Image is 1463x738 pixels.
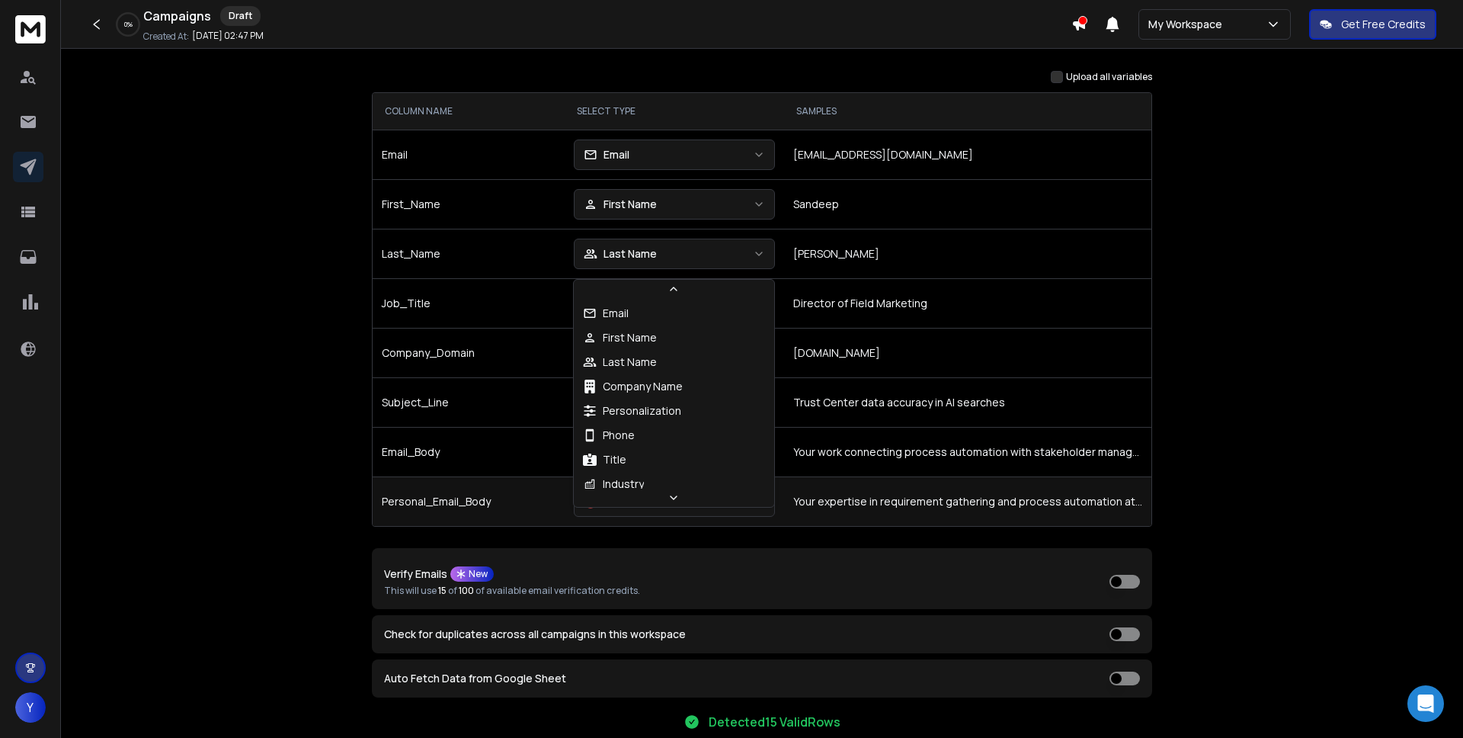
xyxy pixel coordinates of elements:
[438,584,447,597] span: 15
[584,147,629,162] div: Email
[143,7,211,25] h1: Campaigns
[373,130,565,179] td: Email
[15,692,46,723] span: Y
[373,179,565,229] td: First_Name
[784,377,1151,427] td: Trust Center data accuracy in AI searches
[565,93,784,130] th: SELECT TYPE
[384,585,640,597] p: This will use of of available email verification credits.
[373,377,565,427] td: Subject_Line
[583,330,657,345] div: First Name
[583,379,683,394] div: Company Name
[784,427,1151,476] td: Your work connecting process automation with stakeholder management caught my attention, particul...
[584,246,657,262] div: Last Name
[1341,17,1426,32] p: Get Free Credits
[220,6,261,26] div: Draft
[373,328,565,377] td: Company_Domain
[450,566,494,582] div: New
[583,403,681,419] div: Personalization
[784,229,1151,278] td: [PERSON_NAME]
[192,30,264,42] p: [DATE] 02:47 PM
[459,584,474,597] span: 100
[384,569,447,579] p: Verify Emails
[373,229,565,278] td: Last_Name
[784,278,1151,328] td: Director of Field Marketing
[583,355,657,370] div: Last Name
[384,673,566,684] label: Auto Fetch Data from Google Sheet
[784,328,1151,377] td: [DOMAIN_NAME]
[373,93,565,130] th: COLUMN NAME
[784,476,1151,526] td: Your expertise in requirement gathering and process automation at Sprinto is impressive. I notice...
[373,476,565,526] td: Personal_Email_Body
[709,713,840,731] p: Detected 15 Valid Rows
[143,30,189,43] p: Created At:
[124,20,133,29] p: 0 %
[583,306,629,321] div: Email
[583,476,644,492] div: Industry
[784,130,1151,179] td: [EMAIL_ADDRESS][DOMAIN_NAME]
[1148,17,1228,32] p: My Workspace
[373,427,565,476] td: Email_Body
[1407,685,1444,722] div: Open Intercom Messenger
[784,93,1151,130] th: SAMPLES
[583,428,635,443] div: Phone
[384,629,686,640] label: Check for duplicates across all campaigns in this workspace
[784,179,1151,229] td: Sandeep
[584,197,657,212] div: First Name
[373,278,565,328] td: Job_Title
[583,452,626,467] div: Title
[1066,71,1152,83] label: Upload all variables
